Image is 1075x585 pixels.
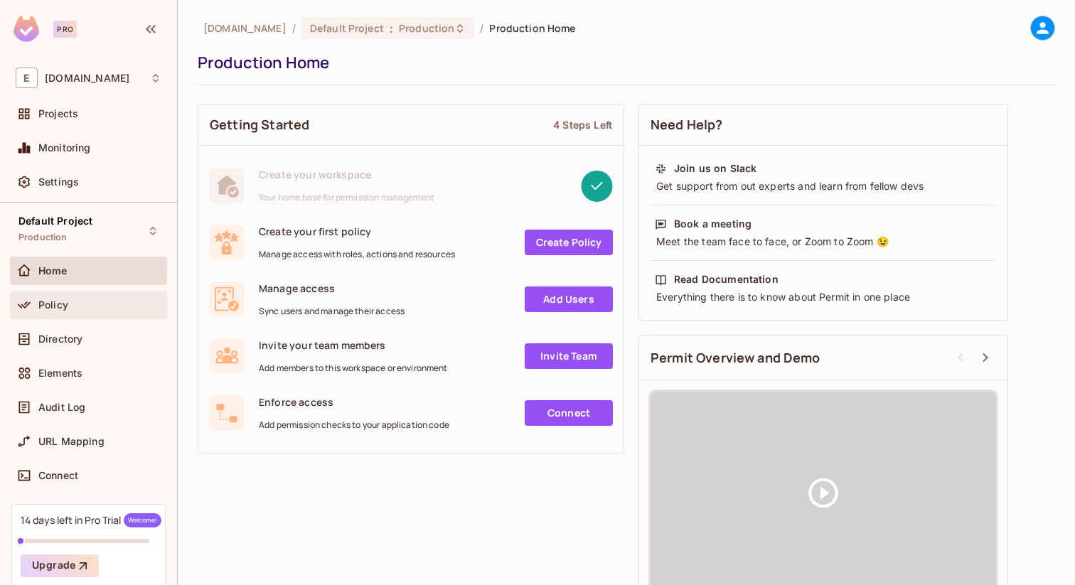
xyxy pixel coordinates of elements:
li: / [292,21,296,35]
span: Permit Overview and Demo [651,349,820,367]
span: Default Project [18,215,92,227]
div: Get support from out experts and learn from fellow devs [655,179,992,193]
span: Enforce access [259,395,449,409]
span: Default Project [310,21,384,35]
span: Projects [38,108,78,119]
a: Create Policy [525,230,613,255]
button: Upgrade [21,554,99,577]
span: Getting Started [210,116,309,134]
div: Join us on Slack [674,161,756,176]
span: Add members to this workspace or environment [259,363,448,374]
div: Production Home [198,52,1048,73]
a: Connect [525,400,613,426]
div: 4 Steps Left [553,118,612,132]
span: Audit Log [38,402,85,413]
span: Connect [38,470,78,481]
span: Home [38,265,68,277]
div: Everything there is to know about Permit in one place [655,290,992,304]
span: Your home base for permission management [259,192,434,203]
span: Settings [38,176,79,188]
span: Create your workspace [259,168,434,181]
span: Invite your team members [259,338,448,352]
span: Create your first policy [259,225,455,238]
span: Monitoring [38,142,91,154]
span: Sync users and manage their access [259,306,405,317]
div: Pro [53,21,77,38]
span: the active workspace [203,21,287,35]
span: Add permission checks to your application code [259,419,449,431]
span: Elements [38,367,82,379]
span: Policy [38,299,68,311]
span: Production [399,21,454,35]
div: 14 days left in Pro Trial [21,513,161,527]
a: Add Users [525,286,613,312]
div: Meet the team face to face, or Zoom to Zoom 😉 [655,235,992,249]
span: Directory [38,333,82,345]
span: URL Mapping [38,436,105,447]
li: / [480,21,483,35]
span: Production [18,232,68,243]
span: Manage access [259,281,405,295]
span: E [16,68,38,88]
a: Invite Team [525,343,613,369]
div: Book a meeting [674,217,752,231]
span: Need Help? [651,116,723,134]
span: Manage access with roles, actions and resources [259,249,455,260]
span: : [389,23,394,34]
span: Production Home [489,21,575,35]
div: Read Documentation [674,272,779,286]
span: Welcome! [124,513,161,527]
span: Workspace: example.com [45,73,129,84]
img: SReyMgAAAABJRU5ErkJggg== [14,16,39,42]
